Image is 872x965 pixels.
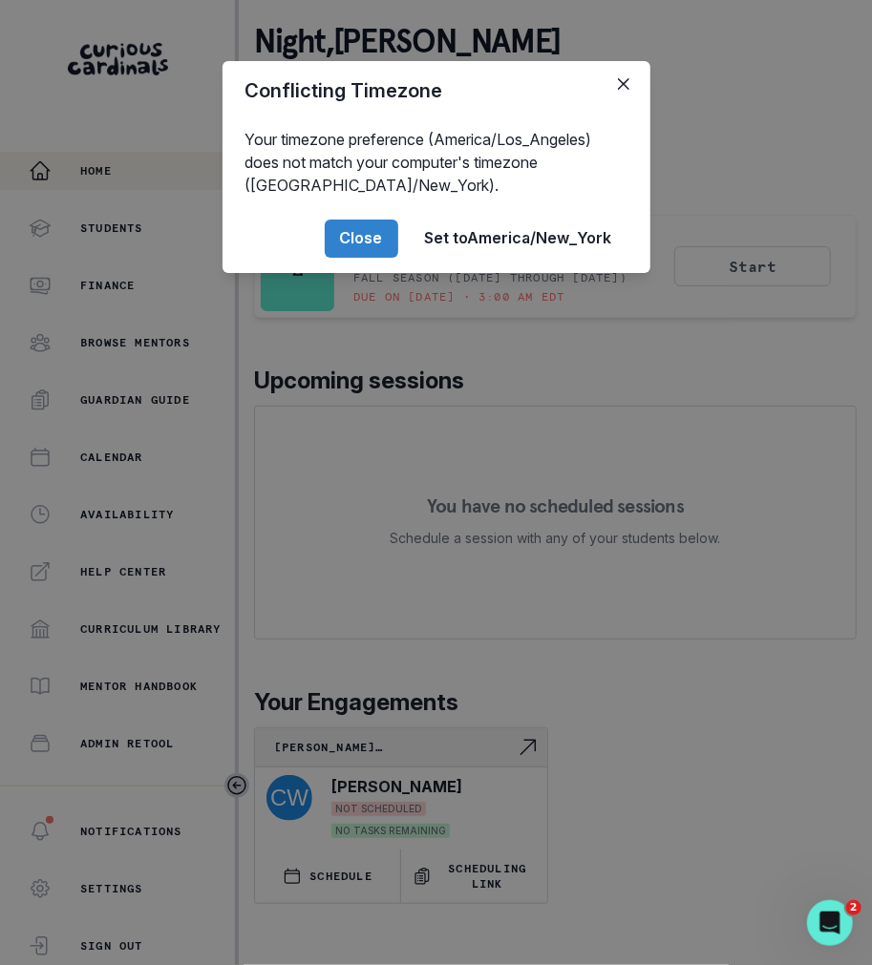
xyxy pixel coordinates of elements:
div: Your timezone preference (America/Los_Angeles) does not match your computer's timezone ([GEOGRAPH... [223,120,650,204]
button: Close [608,69,639,99]
span: 2 [846,900,861,915]
button: Set toAmerica/New_York [410,220,627,258]
header: Conflicting Timezone [223,61,650,120]
button: Close [325,220,398,258]
iframe: Intercom live chat [807,900,853,946]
